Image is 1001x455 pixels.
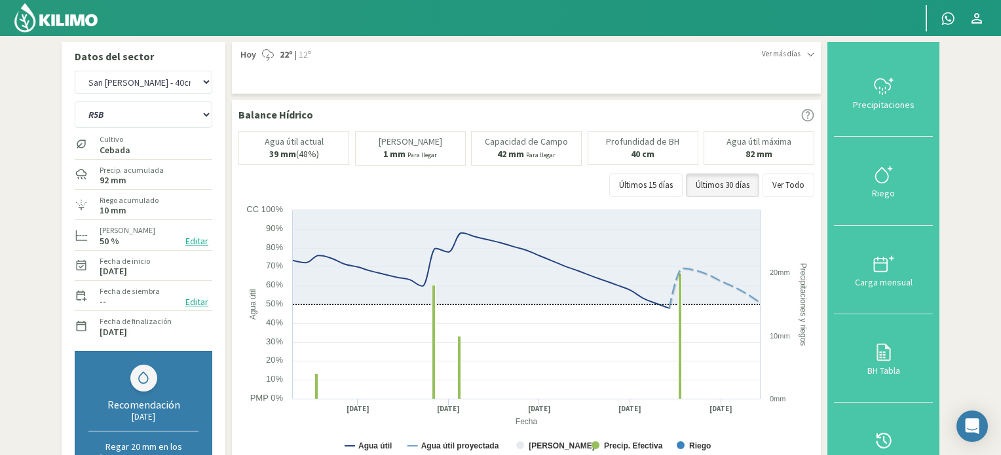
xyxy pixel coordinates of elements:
[100,146,130,155] label: Cebada
[266,318,283,327] text: 40%
[100,267,127,276] label: [DATE]
[407,151,437,159] small: Para llegar
[526,151,556,159] small: Para llegar
[709,404,732,414] text: [DATE]
[618,404,641,414] text: [DATE]
[838,366,929,375] div: BH Tabla
[100,237,119,246] label: 50 %
[280,48,293,60] strong: 22º
[746,148,772,160] b: 82 mm
[834,226,933,314] button: Carga mensual
[383,148,406,160] b: 1 mm
[266,280,283,289] text: 60%
[181,234,212,249] button: Editar
[686,173,759,197] button: Últimos 30 días
[799,263,808,346] text: Precipitaciones y riegos
[88,411,198,422] div: [DATE]
[770,332,790,340] text: 10mm
[265,137,324,147] p: Agua útil actual
[269,148,296,160] b: 39 mm
[631,148,654,160] b: 40 cm
[100,164,164,176] label: Precip. acumulada
[770,395,785,403] text: 0mm
[100,176,126,185] label: 92 mm
[529,441,595,450] text: [PERSON_NAME]
[266,261,283,270] text: 70%
[266,337,283,346] text: 30%
[838,100,929,109] div: Precipitaciones
[834,48,933,137] button: Precipitaciones
[763,173,814,197] button: Ver Todo
[100,206,126,215] label: 10 mm
[100,285,160,297] label: Fecha de siembra
[88,398,198,411] div: Recomendación
[266,299,283,308] text: 50%
[834,314,933,403] button: BH Tabla
[100,297,106,306] label: --
[727,137,791,147] p: Agua útil máxima
[181,295,212,310] button: Editar
[100,255,150,267] label: Fecha de inicio
[248,289,257,319] text: Agua útil
[100,328,127,337] label: [DATE]
[100,194,159,206] label: Riego acumulado
[528,404,551,414] text: [DATE]
[250,393,284,403] text: PMP 0%
[266,242,283,252] text: 80%
[100,316,172,327] label: Fecha de finalización
[838,189,929,198] div: Riego
[297,48,311,62] span: 12º
[266,374,283,384] text: 10%
[834,137,933,225] button: Riego
[295,48,297,62] span: |
[347,404,369,414] text: [DATE]
[606,137,679,147] p: Profundidad de BH
[485,137,568,147] p: Capacidad de Campo
[497,148,524,160] b: 42 mm
[13,2,99,33] img: Kilimo
[238,107,313,122] p: Balance Hídrico
[437,404,460,414] text: [DATE]
[609,173,683,197] button: Últimos 15 días
[75,48,212,64] p: Datos del sector
[100,225,155,236] label: [PERSON_NAME]
[266,355,283,365] text: 20%
[100,134,130,145] label: Cultivo
[269,149,319,159] p: (48%)
[838,278,929,287] div: Carga mensual
[604,441,663,450] text: Precip. Efectiva
[516,417,538,426] text: Fecha
[379,137,442,147] p: [PERSON_NAME]
[246,204,283,214] text: CC 100%
[358,441,392,450] text: Agua útil
[762,48,801,60] span: Ver más días
[689,441,711,450] text: Riego
[956,410,988,442] div: Open Intercom Messenger
[421,441,499,450] text: Agua útil proyectada
[266,223,283,233] text: 90%
[770,268,790,276] text: 20mm
[238,48,256,62] span: Hoy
